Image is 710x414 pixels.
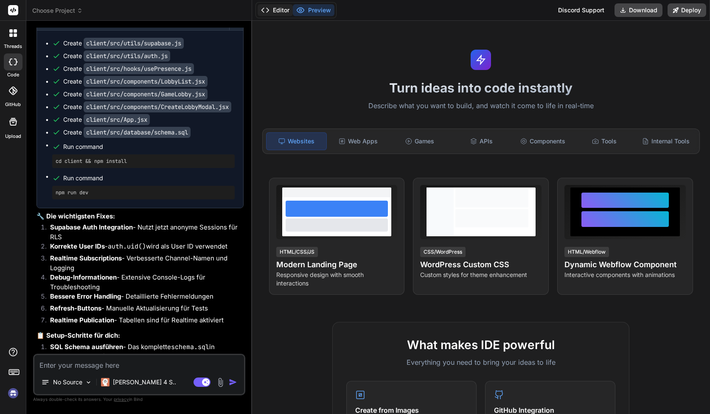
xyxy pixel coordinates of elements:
[564,259,686,271] h4: Dynamic Webflow Component
[229,378,237,386] img: icon
[43,242,244,254] li: - wird als User ID verwendet
[36,212,115,220] strong: 🔧 Die wichtigsten Fixes:
[63,77,208,86] div: Create
[420,271,542,279] p: Custom styles for theme enhancement
[43,273,244,292] li: - Extensive Console-Logs für Troubleshooting
[564,271,686,279] p: Interactive components with animations
[84,38,184,49] code: client/src/utils/supabase.js
[276,259,398,271] h4: Modern Landing Page
[84,63,194,74] code: client/src/hooks/usePresence.js
[7,71,19,78] label: code
[43,223,244,242] li: - Nutzt jetzt anonyme Sessions für RLS
[56,158,231,165] pre: cd client && npm install
[50,223,133,231] strong: Supabase Auth Integration
[293,4,334,16] button: Preview
[43,292,244,304] li: - Detaillierte Fehlermeldungen
[33,395,245,403] p: Always double-check its answers. Your in Bind
[56,189,231,196] pre: npm run dev
[346,336,615,354] h2: What makes IDE powerful
[63,90,208,98] div: Create
[84,76,208,87] code: client/src/components/LobbyList.jsx
[420,247,466,257] div: CSS/WordPress
[53,378,82,386] p: No Source
[63,39,184,48] div: Create
[63,64,194,73] div: Create
[390,132,450,150] div: Games
[420,259,542,271] h4: WordPress Custom CSS
[636,132,696,150] div: Internal Tools
[258,4,293,16] button: Editor
[113,378,176,386] p: [PERSON_NAME] 4 S..
[63,52,170,60] div: Create
[171,343,209,351] code: schema.sql
[84,89,208,100] code: client/src/components/GameLobby.jsx
[266,132,327,150] div: Websites
[63,143,235,151] span: Run command
[84,127,191,138] code: client/src/database/schema.sql
[276,271,398,288] p: Responsive design with smooth interactions
[216,378,225,387] img: attachment
[43,254,244,273] li: - Verbesserte Channel-Namen und Logging
[50,316,114,324] strong: Realtime Publication
[43,304,244,316] li: - Manuelle Aktualisierung für Tests
[50,343,123,351] strong: SQL Schema ausführen
[328,132,388,150] div: Web Apps
[50,242,105,250] strong: Korrekte User IDs
[452,132,511,150] div: APIs
[84,114,150,125] code: client/src/App.jsx
[63,103,231,111] div: Create
[276,247,318,257] div: HTML/CSS/JS
[6,386,20,400] img: signin
[101,378,109,386] img: Claude 4 Sonnet
[50,304,101,312] strong: Refresh-Buttons
[668,3,706,17] button: Deploy
[84,50,170,62] code: client/src/utils/auth.js
[85,379,92,386] img: Pick Models
[50,273,117,281] strong: Debug-Informationen
[43,316,244,327] li: - Tabellen sind für Realtime aktiviert
[4,43,22,50] label: threads
[63,115,150,124] div: Create
[564,247,609,257] div: HTML/Webflow
[63,128,191,137] div: Create
[36,331,120,339] strong: 📋 Setup-Schritte für dich:
[615,3,662,17] button: Download
[257,101,705,112] p: Describe what you want to build, and watch it come to life in real-time
[5,101,21,108] label: GitHub
[108,242,146,251] code: auth.uid()
[346,357,615,367] p: Everything you need to bring your ideas to life
[43,342,244,361] li: - Das komplette in Supabase SQL Editor
[5,133,21,140] label: Upload
[50,254,122,262] strong: Realtime Subscriptions
[50,292,121,300] strong: Bessere Error Handling
[84,101,231,112] code: client/src/components/CreateLobbyModal.jsx
[257,80,705,95] h1: Turn ideas into code instantly
[553,3,609,17] div: Discord Support
[575,132,634,150] div: Tools
[513,132,573,150] div: Components
[32,6,83,15] span: Choose Project
[114,397,129,402] span: privacy
[63,174,235,182] span: Run command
